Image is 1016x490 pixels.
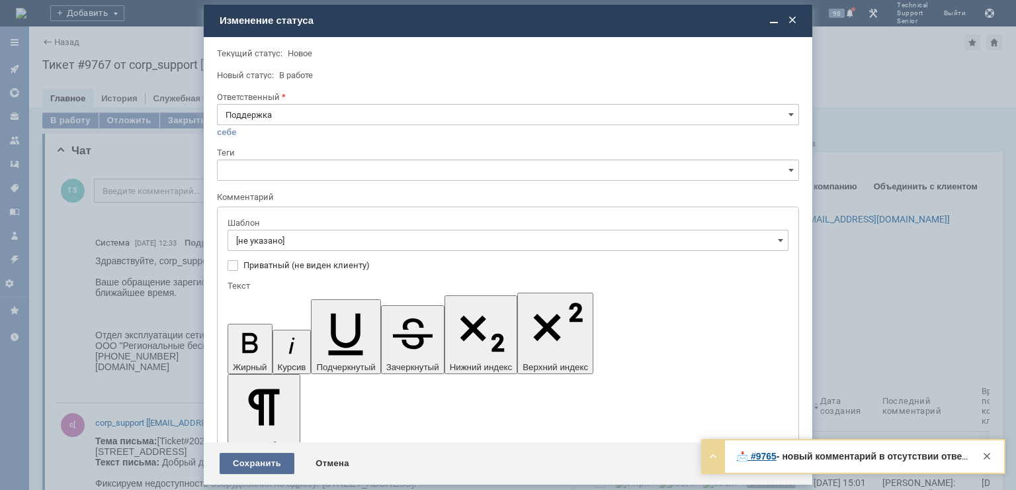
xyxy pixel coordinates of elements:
[217,70,274,80] label: Новый статус:
[220,15,799,26] div: Изменение статуса
[288,48,312,58] span: Новое
[450,362,513,372] span: Нижний индекс
[217,127,237,138] a: себе
[228,374,300,452] button: Формат абзаца
[523,362,588,372] span: Верхний индекс
[737,451,970,462] div: Здравствуйте, коллеги. Проверили, канал работает штатно, порт в сторону клиента в [GEOGRAPHIC_DAT...
[311,299,380,374] button: Подчеркнутый
[444,295,518,374] button: Нижний индекс
[767,14,781,27] span: Свернуть (Ctrl + M)
[381,305,444,374] button: Зачеркнутый
[786,14,799,27] span: Закрыть
[279,70,313,80] span: В работе
[979,448,995,464] div: Закрыть
[217,93,796,101] div: Ответственный
[217,148,796,157] div: Теги
[316,362,375,372] span: Подчеркнутый
[217,191,796,204] div: Комментарий
[737,451,777,462] a: 📩 #9765
[705,448,721,464] div: Развернуть
[228,324,273,374] button: Жирный
[228,281,786,290] div: Текст
[34,148,132,159] a: [URL][DOMAIN_NAME]
[243,260,786,271] label: Приватный (не виден клиенту)
[278,362,306,372] span: Курсив
[217,48,282,58] label: Текущий статус:
[517,293,593,374] button: Верхний индекс
[228,219,786,227] div: Шаблон
[233,362,267,372] span: Жирный
[273,330,312,374] button: Курсив
[233,440,295,450] span: Формат абзаца
[386,362,439,372] span: Зачеркнутый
